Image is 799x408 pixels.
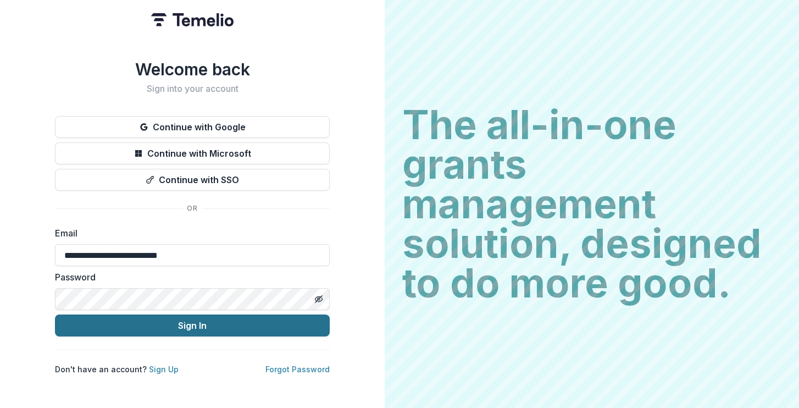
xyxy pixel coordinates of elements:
[55,169,330,191] button: Continue with SSO
[55,363,179,375] p: Don't have an account?
[55,116,330,138] button: Continue with Google
[310,290,328,308] button: Toggle password visibility
[55,142,330,164] button: Continue with Microsoft
[55,84,330,94] h2: Sign into your account
[151,13,234,26] img: Temelio
[55,315,330,337] button: Sign In
[55,59,330,79] h1: Welcome back
[55,271,323,284] label: Password
[149,365,179,374] a: Sign Up
[265,365,330,374] a: Forgot Password
[55,227,323,240] label: Email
